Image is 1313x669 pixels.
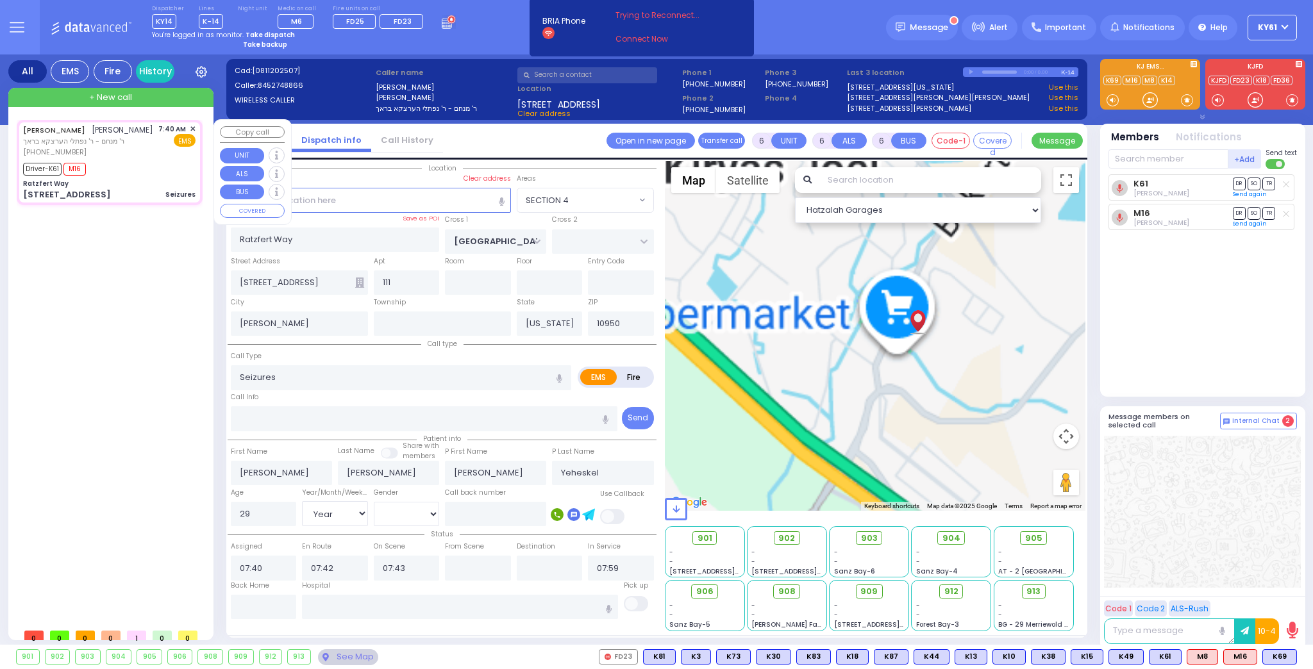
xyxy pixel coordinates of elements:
[235,95,372,106] label: WIRELESS CALLER
[671,167,716,193] button: Show street map
[1111,130,1159,145] button: Members
[916,610,920,620] span: -
[944,585,958,598] span: 912
[1071,649,1103,665] div: K15
[998,600,1002,610] span: -
[1187,649,1218,665] div: ALS KJ
[942,532,960,545] span: 904
[371,134,443,146] a: Call History
[101,631,121,640] span: 0
[751,557,755,566] span: -
[23,147,87,157] span: [PHONE_NUMBER]
[517,83,678,94] label: Location
[127,631,146,640] span: 1
[1255,618,1279,644] button: 10-4
[552,447,594,457] label: P Last Name
[190,124,196,135] span: ✕
[1220,413,1297,429] button: Internal Chat 2
[76,631,95,640] span: 0
[765,93,843,104] span: Phone 4
[137,650,162,664] div: 905
[1282,415,1294,427] span: 2
[333,5,428,13] label: Fire units on call
[220,166,264,181] button: ALS
[834,600,838,610] span: -
[599,649,638,665] div: FD23
[891,133,926,149] button: BUS
[1053,470,1079,495] button: Drag Pegman onto the map to open Street View
[992,649,1026,665] div: BLS
[1258,22,1277,33] span: KY61
[588,297,598,308] label: ZIP
[716,649,751,665] div: K73
[235,65,372,76] label: Cad:
[668,494,710,511] img: Google
[1053,424,1079,449] button: Map camera controls
[765,67,843,78] span: Phone 3
[1032,133,1083,149] button: Message
[231,351,262,361] label: Call Type
[615,10,717,21] span: Trying to Reconnect...
[1176,130,1242,145] button: Notifications
[955,649,987,665] div: K13
[796,649,831,665] div: BLS
[1149,649,1182,665] div: BLS
[517,541,555,552] label: Destination
[46,650,70,664] div: 902
[1262,178,1275,190] span: TR
[998,610,1002,620] span: -
[669,610,673,620] span: -
[588,256,624,267] label: Entry Code
[932,133,970,149] button: Code-1
[1205,63,1305,72] label: KJFD
[874,649,908,665] div: K87
[517,188,636,211] span: SECTION 4
[231,581,269,591] label: Back Home
[51,19,136,35] img: Logo
[819,167,1041,193] input: Search location
[1266,148,1297,158] span: Send text
[1026,585,1041,598] span: 913
[1210,22,1228,33] span: Help
[1187,649,1218,665] div: M8
[106,650,131,664] div: 904
[668,494,710,511] a: Open this area in Google Maps (opens a new window)
[998,566,1093,576] span: AT - 2 [GEOGRAPHIC_DATA]
[682,67,760,78] span: Phone 1
[1223,649,1257,665] div: ALS
[152,14,176,29] span: KY14
[765,79,828,88] label: [PHONE_NUMBER]
[288,650,310,664] div: 913
[63,163,86,176] span: M16
[1233,220,1267,227] a: Send again
[153,631,172,640] span: 0
[834,557,838,566] span: -
[517,174,536,184] label: Areas
[916,600,920,610] span: -
[716,167,780,193] button: Show satellite imagery
[1233,178,1246,190] span: DR
[1049,92,1078,103] a: Use this
[421,339,464,349] span: Call type
[424,529,460,539] span: Status
[394,16,412,26] span: FD23
[231,256,280,267] label: Street Address
[1108,149,1228,169] input: Search member
[1233,207,1246,219] span: DR
[51,60,89,83] div: EMS
[445,447,487,457] label: P First Name
[168,650,192,664] div: 906
[8,60,47,83] div: All
[1133,218,1189,227] span: Lazer Schwimmer
[751,566,873,576] span: [STREET_ADDRESS][PERSON_NAME]
[896,22,905,32] img: message.svg
[517,98,600,108] span: [STREET_ADDRESS]
[796,649,831,665] div: K83
[1049,82,1078,93] a: Use this
[174,134,196,147] span: EMS
[910,21,948,34] span: Message
[992,649,1026,665] div: K10
[243,40,287,49] strong: Take backup
[517,67,657,83] input: Search a contact
[771,133,807,149] button: UNIT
